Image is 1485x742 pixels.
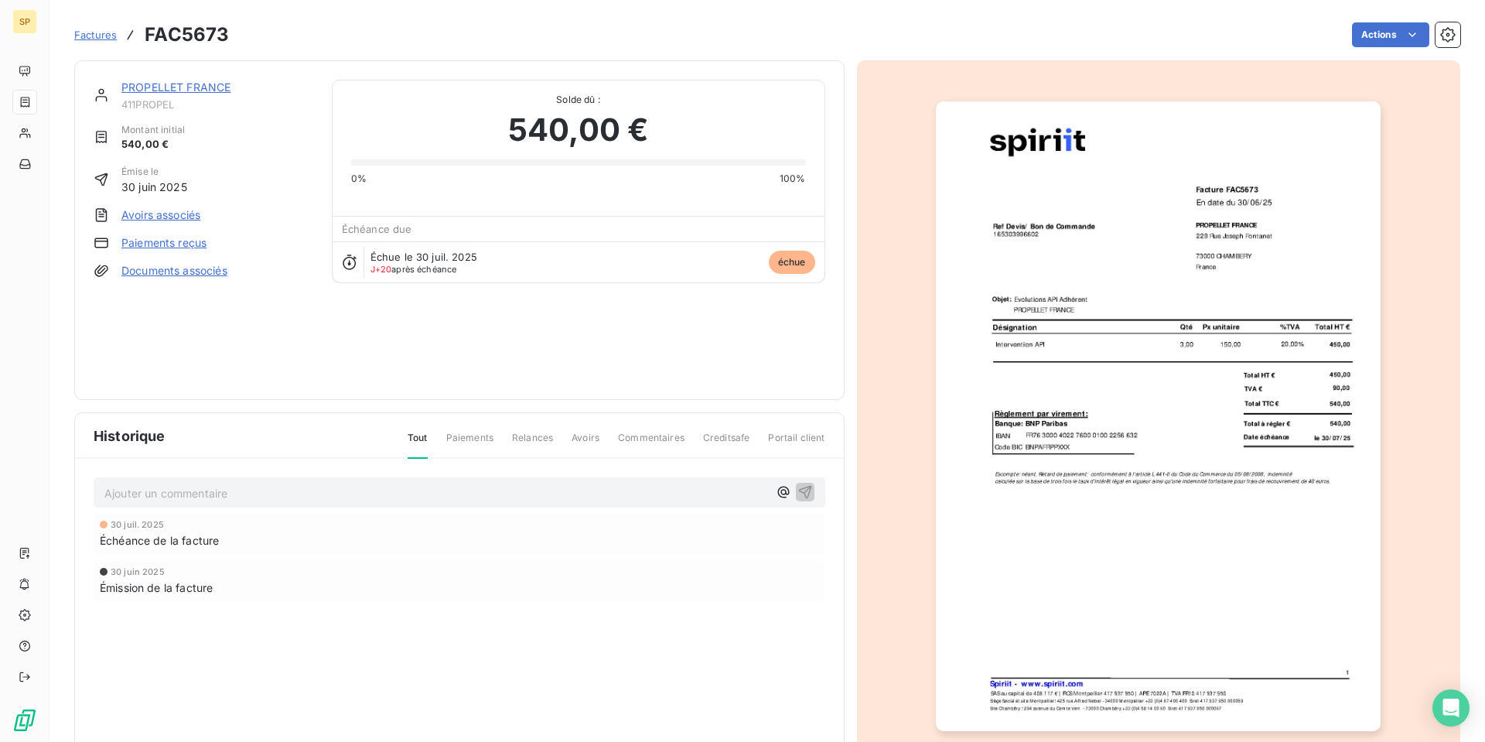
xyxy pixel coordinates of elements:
[370,251,477,263] span: Échue le 30 juil. 2025
[121,263,227,279] a: Documents associés
[121,137,185,152] span: 540,00 €
[74,27,117,43] a: Factures
[121,235,207,251] a: Paiements reçus
[768,431,824,457] span: Portail client
[618,431,684,457] span: Commentaires
[351,93,806,107] span: Solde dû :
[370,264,392,275] span: J+20
[121,179,187,195] span: 30 juin 2025
[342,223,412,235] span: Échéance due
[74,29,117,41] span: Factures
[121,80,230,94] a: PROPELLET FRANCE
[100,580,213,596] span: Émission de la facture
[572,431,599,457] span: Avoirs
[703,431,750,457] span: Creditsafe
[780,172,806,186] span: 100%
[1432,689,1470,727] div: Open Intercom Messenger
[408,431,428,459] span: Tout
[446,431,493,457] span: Paiements
[351,172,367,186] span: 0%
[111,567,165,576] span: 30 juin 2025
[111,520,164,529] span: 30 juil. 2025
[936,101,1381,731] img: invoice_thumbnail
[12,708,37,733] img: Logo LeanPay
[769,251,815,274] span: échue
[512,431,553,457] span: Relances
[121,165,187,179] span: Émise le
[508,107,648,153] span: 540,00 €
[100,532,219,549] span: Échéance de la facture
[121,123,185,137] span: Montant initial
[94,426,166,446] span: Historique
[121,207,200,223] a: Avoirs associés
[121,98,313,111] span: 411PROPEL
[370,265,457,274] span: après échéance
[145,21,229,49] h3: FAC5673
[1352,22,1429,47] button: Actions
[12,9,37,34] div: SP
